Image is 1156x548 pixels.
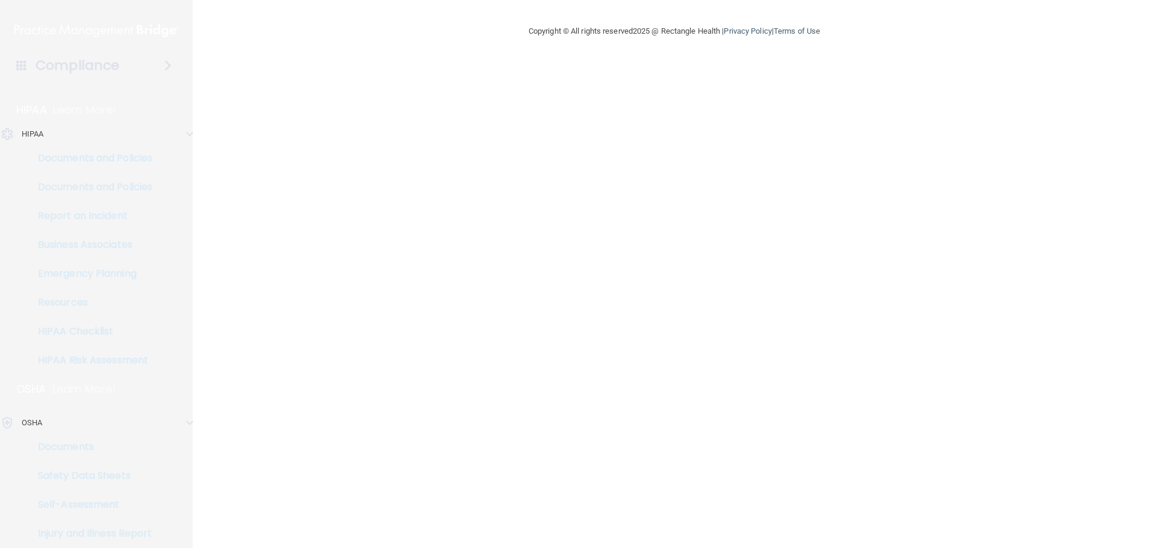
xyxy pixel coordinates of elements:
p: Documents and Policies [8,152,172,164]
p: HIPAA Checklist [8,325,172,337]
p: HIPAA [22,127,44,141]
p: OSHA [22,416,42,430]
p: OSHA [16,382,46,396]
p: Self-Assessment [8,499,172,511]
p: Resources [8,297,172,309]
p: Safety Data Sheets [8,470,172,482]
p: Business Associates [8,239,172,251]
div: Copyright © All rights reserved 2025 @ Rectangle Health | | [455,12,894,51]
p: Injury and Illness Report [8,528,172,540]
p: Documents and Policies [8,181,172,193]
a: Terms of Use [774,26,820,35]
a: Privacy Policy [724,26,771,35]
p: Learn More! [53,103,117,117]
p: Learn More! [52,382,116,396]
p: HIPAA Risk Assessment [8,354,172,366]
p: Report an Incident [8,210,172,222]
p: Emergency Planning [8,268,172,280]
p: Documents [8,441,172,453]
h4: Compliance [36,57,119,74]
p: HIPAA [16,103,47,117]
img: PMB logo [14,19,178,43]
